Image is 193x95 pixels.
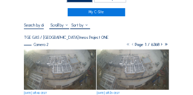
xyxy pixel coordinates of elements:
div: [DATE] 08:35 CEST [97,92,120,94]
img: image_53358060 [24,50,96,90]
img: image_53357872 [97,50,169,90]
input: Search by date 󰅀 [24,22,44,28]
div: [DATE] 08:40 CEST [24,92,47,94]
span: Page 1 / 6368 [135,42,160,47]
div: TGE GAS / [GEOGRAPHIC_DATA] Ineos Project ONE [24,35,108,39]
div: Camera 2 [24,43,48,46]
a: My C-Site [68,8,126,17]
